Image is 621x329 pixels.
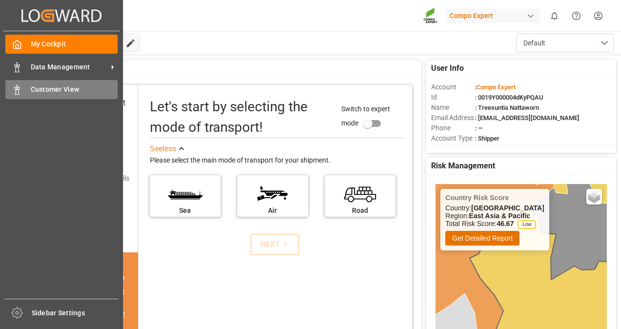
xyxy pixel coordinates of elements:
[475,94,543,101] span: : 0019Y000004dKyPQAU
[446,6,543,25] button: Compo Expert
[431,82,475,92] span: Account
[68,173,129,184] div: Add shipping details
[517,220,536,229] span: Low
[423,7,439,24] img: Screenshot%202023-09-29%20at%2010.02.21.png_1712312052.png
[341,105,390,127] span: Switch to expert mode
[565,5,587,27] button: Help Center
[431,62,464,74] span: User Info
[475,135,499,142] span: : Shipper
[445,204,544,212] p: Country:
[431,113,475,123] span: Email Address
[445,194,544,202] h4: Country Risk Score
[431,103,475,113] span: Name
[431,92,475,103] span: Id
[476,83,516,91] span: Compo Expert
[150,155,405,166] div: Please select the main mode of transport for your shipment.
[431,133,475,144] span: Account Type
[475,114,580,122] span: : [EMAIL_ADDRESS][DOMAIN_NAME]
[445,212,544,220] p: Region:
[242,206,303,216] div: Air
[31,84,118,95] span: Customer View
[150,97,332,138] div: Let's start by selecting the mode of transport!
[446,9,539,23] div: Compo Expert
[523,38,545,48] span: Default
[469,212,531,220] b: East Asia & Pacific
[31,39,118,49] span: My Cockpit
[260,239,290,250] div: NEXT
[475,83,516,91] span: :
[330,206,391,216] div: Road
[155,206,216,216] div: Sea
[150,143,176,155] div: See less
[5,35,118,54] a: My Cockpit
[543,5,565,27] button: show 0 new notifications
[31,62,108,72] span: Data Management
[431,123,475,133] span: Phone
[471,204,544,212] b: [GEOGRAPHIC_DATA]
[475,104,539,111] span: : Treesuntia Nattaworn
[5,80,118,99] a: Customer View
[586,189,602,205] a: Layers
[475,124,483,132] span: : —
[497,220,514,227] b: 46.67
[431,160,495,172] span: Risk Management
[445,231,519,246] button: Get Detailed Report
[445,220,544,227] p: Total Risk Score:
[32,308,119,318] span: Sidebar Settings
[516,34,614,52] button: open menu
[250,234,299,255] button: NEXT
